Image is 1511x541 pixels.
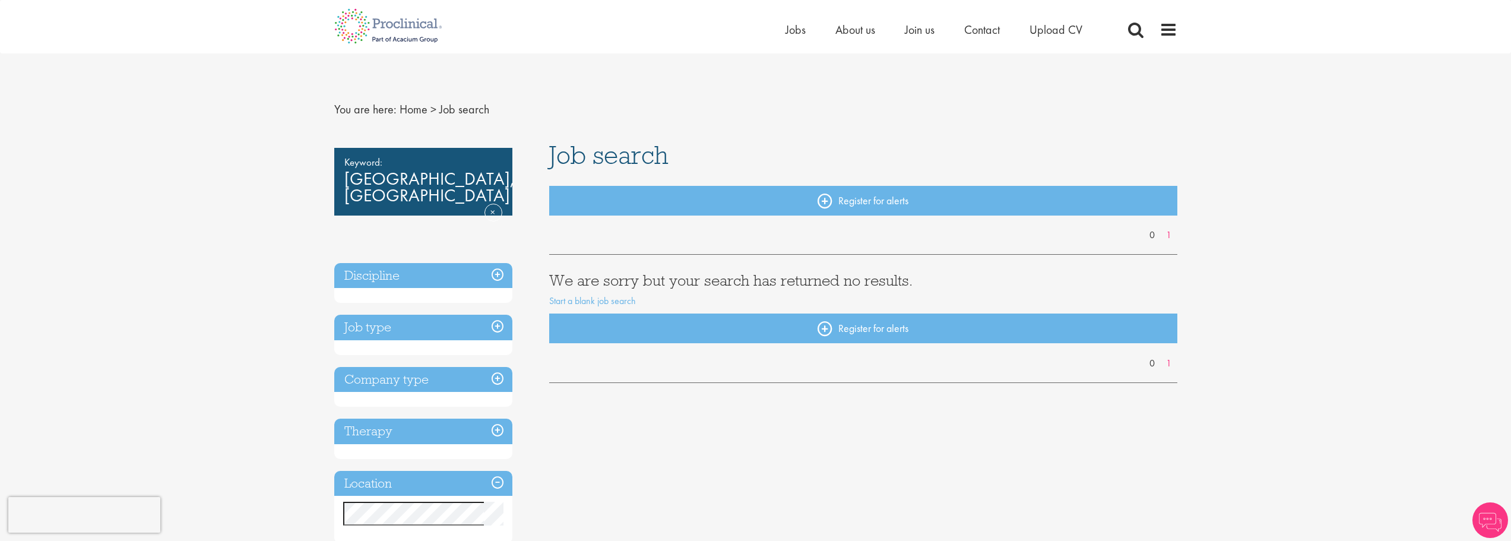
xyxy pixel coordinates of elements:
[905,22,935,37] a: Join us
[549,295,636,307] a: Start a blank job search
[1143,357,1161,371] a: 0
[1160,357,1177,371] a: 1
[8,497,160,533] iframe: reCAPTCHA
[334,102,397,117] span: You are here:
[1472,502,1508,538] img: Chatbot
[549,314,1177,343] a: Register for alerts
[430,102,436,117] span: >
[1160,229,1177,242] a: 1
[400,102,427,117] a: breadcrumb link
[549,273,1177,288] h3: We are sorry but your search has returned no results.
[835,22,875,37] a: About us
[334,471,512,496] h3: Location
[344,154,502,170] span: Keyword:
[439,102,489,117] span: Job search
[1143,229,1161,242] a: 0
[334,148,512,216] div: [GEOGRAPHIC_DATA], [GEOGRAPHIC_DATA]
[334,263,512,289] h3: Discipline
[964,22,1000,37] a: Contact
[1029,22,1082,37] a: Upload CV
[484,204,502,238] a: Remove
[549,139,669,171] span: Job search
[334,419,512,444] h3: Therapy
[549,186,1177,216] a: Register for alerts
[334,315,512,340] h3: Job type
[334,367,512,393] h3: Company type
[785,22,806,37] a: Jobs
